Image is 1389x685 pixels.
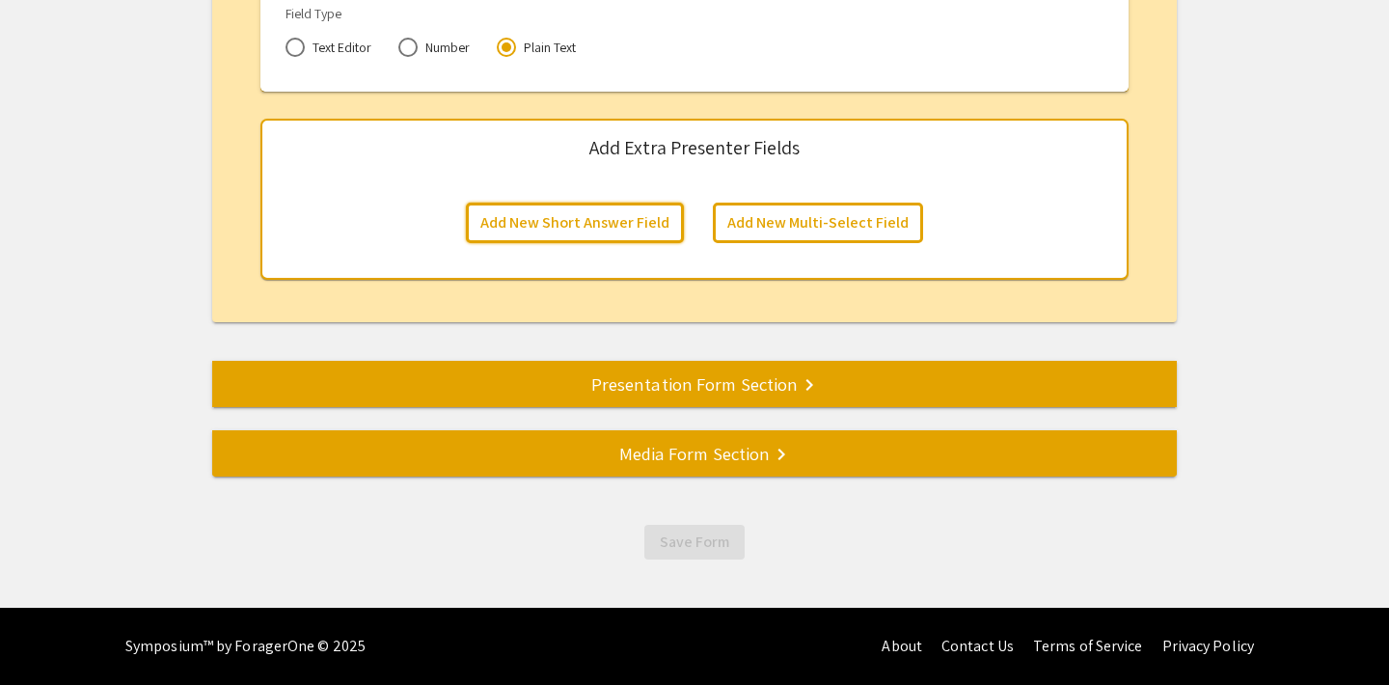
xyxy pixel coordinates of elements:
[1033,636,1143,656] a: Terms of Service
[286,5,341,22] mat-label: Field Type
[125,608,366,685] div: Symposium™ by ForagerOne © 2025
[212,430,1177,477] mat-expansion-panel-header: Media Form Section
[882,636,922,656] a: About
[305,38,371,57] span: Text Editor
[212,440,1177,467] div: Media Form Section
[418,38,470,57] span: Number
[713,203,923,243] button: Add New Multi-Select Field
[644,525,745,560] button: Save Form
[798,373,821,397] mat-icon: keyboard_arrow_right
[589,136,800,159] h5: Add Extra Presenter Fields
[516,38,576,57] span: Plain Text
[14,598,82,671] iframe: Chat
[770,443,793,466] mat-icon: keyboard_arrow_right
[212,361,1177,407] mat-expansion-panel-header: Presentation Form Section
[941,636,1014,656] a: Contact Us
[1162,636,1254,656] a: Privacy Policy
[212,370,1177,397] div: Presentation Form Section
[660,532,729,552] span: Save Form
[466,203,684,243] button: Add New Short Answer Field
